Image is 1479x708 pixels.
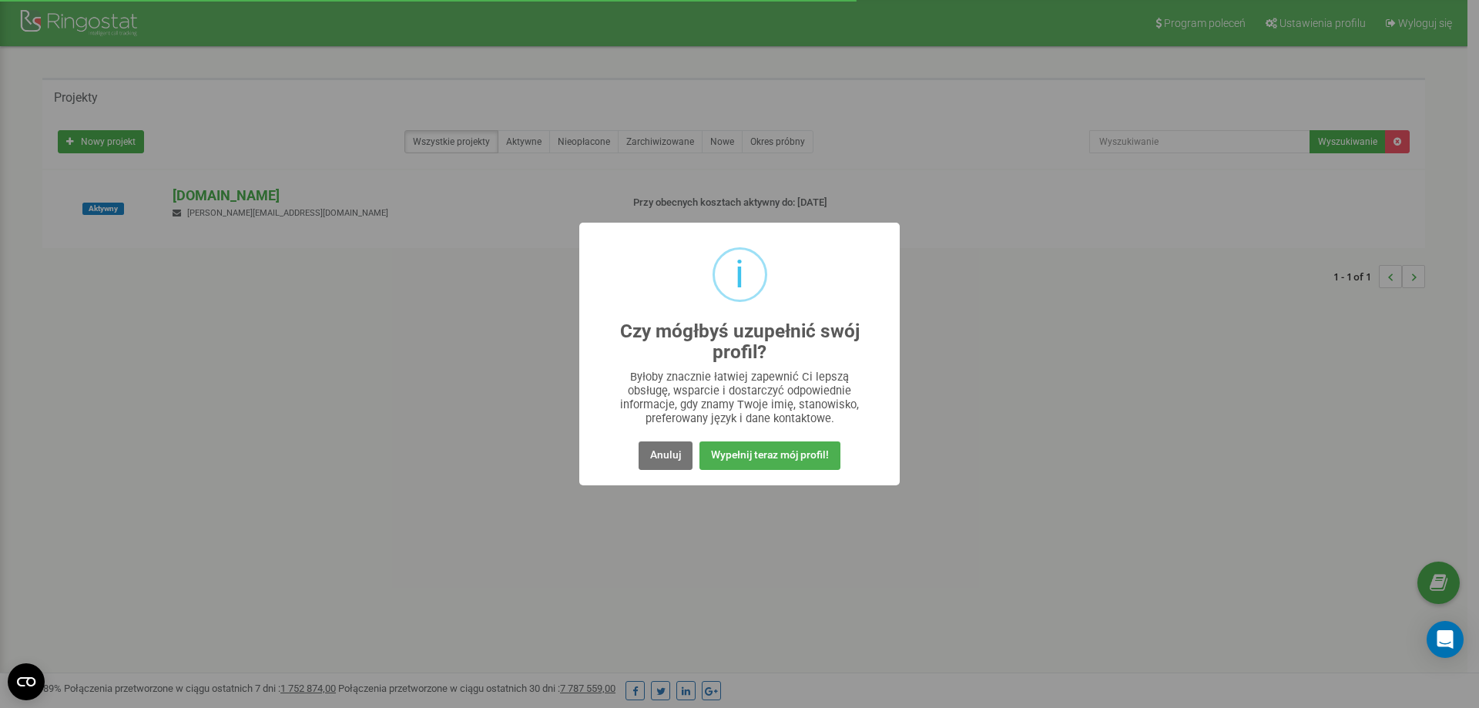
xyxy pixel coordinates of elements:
[1427,621,1464,658] div: Open Intercom Messenger
[8,663,45,700] button: Open CMP widget
[639,441,693,470] button: Anuluj
[699,441,840,470] button: Wypełnij teraz mój profil!
[610,370,870,425] div: Byłoby znacznie łatwiej zapewnić Ci lepszą obsługę, wsparcie i dostarczyć odpowiednie informacje,...
[610,321,870,363] h2: Czy mógłbyś uzupełnić swój profil?
[735,250,744,300] div: i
